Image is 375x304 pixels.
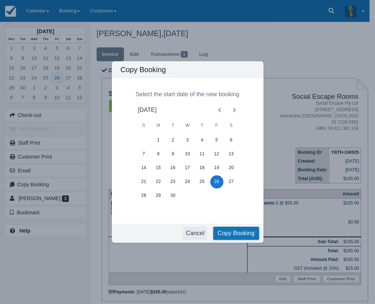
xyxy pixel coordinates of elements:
button: 15 [152,161,165,175]
span: Sunday [137,118,151,133]
h4: Copy Booking [121,66,255,74]
button: 18 [196,161,209,175]
span: Wednesday [181,118,194,133]
button: 17 [181,161,194,175]
button: 10 [181,148,194,161]
button: 30 [167,189,180,202]
button: 24 [181,175,194,188]
button: 14 [137,161,151,175]
button: Next month [227,103,242,117]
span: Friday [210,118,223,133]
button: 5 [210,134,223,147]
button: 29 [152,189,165,202]
span: Thursday [196,118,209,133]
button: 22 [152,175,165,188]
button: 7 [137,148,151,161]
button: 4 [196,134,209,147]
button: 9 [167,148,180,161]
button: 8 [152,148,165,161]
button: 13 [225,148,238,161]
button: 26 [210,175,223,188]
span: Saturday [225,118,238,133]
button: 25 [196,175,209,188]
div: [DATE] [138,106,157,114]
button: 1 [152,134,165,147]
button: 27 [225,175,238,188]
button: Previous month [212,103,227,117]
button: 16 [167,161,180,175]
button: 2 [167,134,180,147]
button: 20 [225,161,238,175]
button: Copy Booking [213,227,259,240]
span: Tuesday [167,118,180,133]
button: 12 [210,148,223,161]
button: 19 [210,161,223,175]
button: 6 [225,134,238,147]
button: Cancel [183,227,207,240]
button: 21 [137,175,151,188]
button: 3 [181,134,194,147]
div: Select the start date of the new booking [136,90,239,99]
button: 28 [137,189,151,202]
span: Monday [152,118,165,133]
button: 23 [167,175,180,188]
button: 11 [196,148,209,161]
